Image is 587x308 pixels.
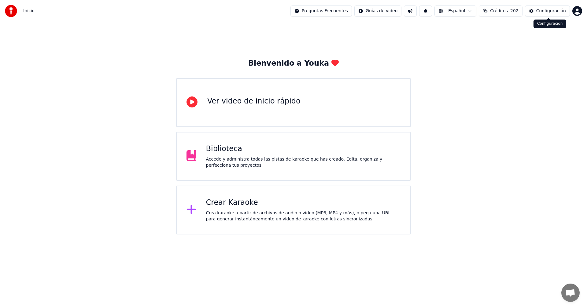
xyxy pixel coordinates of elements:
div: Bienvenido a Youka [248,59,339,68]
div: Crea karaoke a partir de archivos de audio o video (MP3, MP4 y más), o pega una URL para generar ... [206,210,401,222]
nav: breadcrumb [23,8,35,14]
span: Créditos [490,8,508,14]
button: Guías de video [354,5,401,16]
button: Créditos202 [479,5,522,16]
span: 202 [510,8,519,14]
div: Configuración [536,8,566,14]
span: Inicio [23,8,35,14]
div: Configuración [533,20,566,28]
div: Biblioteca [206,144,401,154]
img: youka [5,5,17,17]
button: Preguntas Frecuentes [290,5,352,16]
a: Open chat [561,284,580,302]
div: Ver video de inicio rápido [207,96,301,106]
div: Crear Karaoke [206,198,401,208]
div: Accede y administra todas las pistas de karaoke que has creado. Edita, organiza y perfecciona tus... [206,156,401,168]
button: Configuración [525,5,570,16]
